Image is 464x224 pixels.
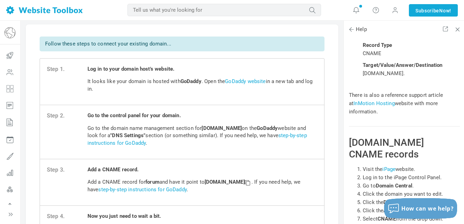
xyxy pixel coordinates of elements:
[382,166,395,172] a: iPage
[205,179,251,185] strong: [DOMAIN_NAME]
[110,132,145,139] strong: "DNS Settings"
[47,213,87,221] strong: Step 4.
[87,166,139,173] b: Add a CNAME record.
[363,215,460,223] li: Select from the drop down.
[363,182,460,190] li: Go to .
[47,166,87,174] strong: Step 3.
[47,65,87,73] strong: Step 1.
[353,100,394,106] a: InMotion Hosting
[349,91,460,116] p: There is also a reference support article at website with more information.
[376,183,412,189] b: Domain Central
[87,179,317,193] p: Add a CNAME record for and have it point to . If you need help, we have .
[383,207,392,214] b: Add
[45,41,171,47] span: Follow these steps to connect your existing domain...
[363,190,460,198] li: Click the domain you want to edit.
[363,70,405,77] span: [DOMAIN_NAME].
[181,78,202,84] b: GoDaddy
[363,206,460,215] li: Click the .
[87,213,161,219] b: Now you just need to wait a bit.
[202,125,242,131] strong: [DOMAIN_NAME]
[4,27,16,38] img: globe-icon.png
[378,216,396,222] b: CNAME
[87,78,317,93] p: It looks like your domain is hosted with . Open the in a new tab and log in.
[349,26,367,33] span: Help
[383,199,394,205] b: DNS
[363,165,460,173] li: Visit the website.
[363,198,460,206] li: Click the link.
[401,205,454,212] span: How can we help?
[127,4,321,16] input: Tell us what you're looking for
[145,179,159,185] strong: forum
[439,7,451,14] span: Now!
[225,78,266,84] a: GoDaddy website
[87,125,317,147] p: Go to the domain name management section for on the website and look for a section (or something ...
[409,4,458,17] a: SubscribeNow!
[87,66,175,72] b: Log in to your domain host's website.
[363,50,381,57] span: CNAME
[349,137,460,160] h2: [DOMAIN_NAME] CNAME records
[348,26,355,33] span: Back
[384,198,457,219] button: How can we help?
[98,186,187,193] a: step-by-step instructions for GoDaddy
[363,62,443,68] strong: Target/Value/Answer/Destination
[47,112,87,120] strong: Step 2.
[87,132,307,146] a: step-by-step instructions for GoDaddy
[363,173,460,182] li: Log in to the iPage Control Panel.
[87,112,181,119] b: Go to the control panel for your domain.
[363,42,392,48] strong: Record Type
[257,125,278,131] strong: GoDaddy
